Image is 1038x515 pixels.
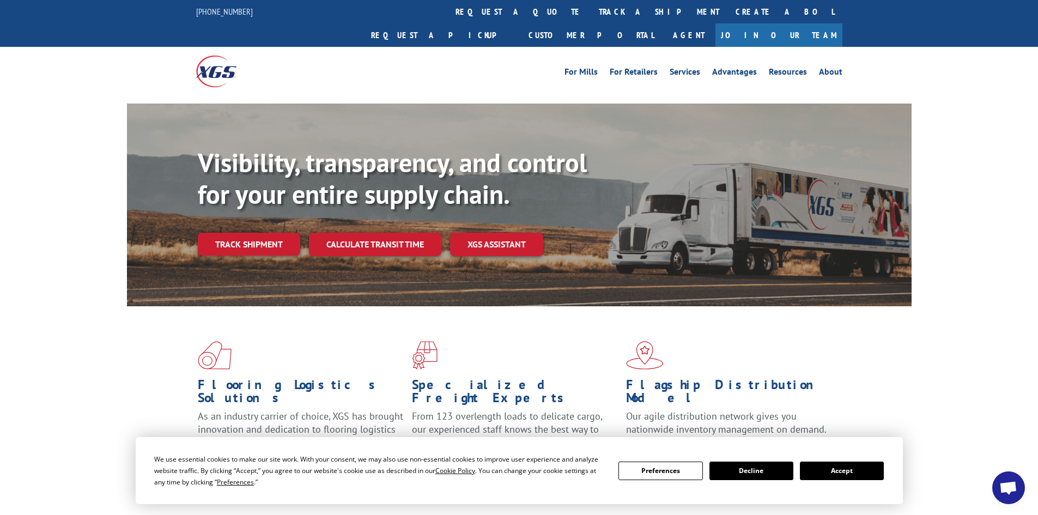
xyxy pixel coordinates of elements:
[217,477,254,487] span: Preferences
[198,378,404,410] h1: Flooring Logistics Solutions
[363,23,520,47] a: Request a pickup
[626,341,664,369] img: xgs-icon-flagship-distribution-model-red
[626,410,827,435] span: Our agile distribution network gives you nationwide inventory management on demand.
[412,341,438,369] img: xgs-icon-focused-on-flooring-red
[819,68,842,80] a: About
[198,410,403,449] span: As an industry carrier of choice, XGS has brought innovation and dedication to flooring logistics...
[198,233,300,256] a: Track shipment
[198,341,232,369] img: xgs-icon-total-supply-chain-intelligence-red
[712,68,757,80] a: Advantages
[626,378,832,410] h1: Flagship Distribution Model
[435,466,475,475] span: Cookie Policy
[450,233,543,256] a: XGS ASSISTANT
[618,462,702,480] button: Preferences
[196,6,253,17] a: [PHONE_NUMBER]
[520,23,662,47] a: Customer Portal
[670,68,700,80] a: Services
[709,462,793,480] button: Decline
[154,453,605,488] div: We use essential cookies to make our site work. With your consent, we may also use non-essential ...
[610,68,658,80] a: For Retailers
[309,233,441,256] a: Calculate transit time
[198,146,587,211] b: Visibility, transparency, and control for your entire supply chain.
[412,378,618,410] h1: Specialized Freight Experts
[136,437,903,504] div: Cookie Consent Prompt
[800,462,884,480] button: Accept
[715,23,842,47] a: Join Our Team
[412,410,618,458] p: From 123 overlength loads to delicate cargo, our experienced staff knows the best way to move you...
[662,23,715,47] a: Agent
[992,471,1025,504] div: Open chat
[769,68,807,80] a: Resources
[564,68,598,80] a: For Mills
